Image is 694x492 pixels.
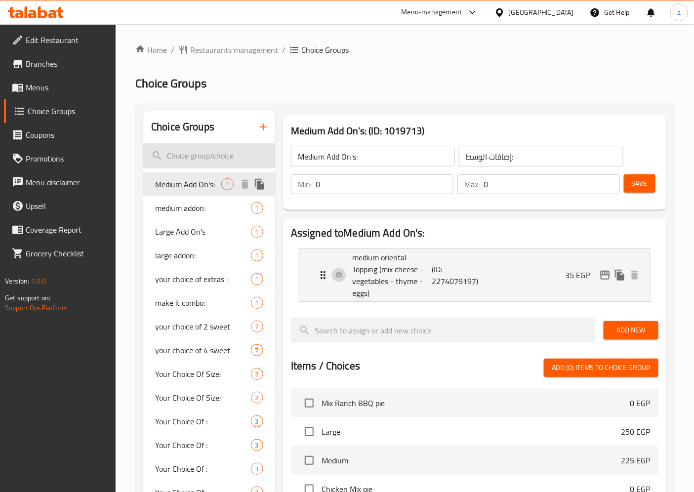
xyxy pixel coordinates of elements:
a: Home [135,44,167,56]
span: Coupons [26,129,108,141]
input: search [143,143,275,168]
div: make it combo:1 [143,291,275,315]
div: Choices [251,439,263,451]
span: a [677,7,681,18]
div: Your Choice Of Size:2 [143,362,275,386]
a: Promotions [4,147,116,170]
span: 1 [251,227,263,237]
button: edit [598,268,612,283]
div: your choice of extras :1 [143,267,275,291]
span: Mix Ranch BBQ pie [322,397,630,409]
span: 7 [251,322,263,331]
h2: Assigned to Medium Add On's: [291,226,658,241]
input: search [291,318,596,343]
span: 1 [251,204,263,213]
span: Choice Groups [28,105,108,117]
div: [GEOGRAPHIC_DATA] [509,7,574,18]
span: 1 [251,275,263,284]
span: Edit Restaurant [26,34,108,46]
span: Your Choice Of : [155,415,251,427]
button: delete [238,177,252,192]
span: Select choice [299,421,320,442]
span: Medium [322,454,621,466]
div: Choices [251,249,263,261]
div: medium addon:1 [143,196,275,220]
span: make it combo: [155,297,251,309]
span: Grocery Checklist [26,247,108,259]
div: Expand [299,249,650,301]
p: 225 EGP [621,454,651,466]
span: your choice of 2 sweet [155,321,251,332]
a: Menu disclaimer [4,170,116,194]
span: your choice of extras : [155,273,251,285]
h2: Items / Choices [291,359,360,373]
span: 3 [251,464,263,474]
h3: Medium Add On's: (ID: 1019713) [291,123,658,139]
span: Coverage Report [26,224,108,236]
span: Medium Add On's: [155,178,221,190]
li: Expand [291,245,658,306]
span: Promotions [26,153,108,164]
span: Menu disclaimer [26,176,108,188]
span: Your Choice Of : [155,439,251,451]
a: Branches [4,52,116,76]
p: 250 EGP [621,426,651,438]
span: Add New [612,324,651,336]
p: Max: [464,178,480,190]
span: Get support on: [5,291,50,304]
div: Choices [251,392,263,404]
span: Version: [5,275,29,287]
span: 3 [251,441,263,450]
button: Add (0) items to choice group [544,359,658,377]
div: Choices [251,415,263,427]
a: Grocery Checklist [4,242,116,265]
span: Add (0) items to choice group [552,362,651,374]
div: Choices [251,368,263,380]
a: Edit Restaurant [4,28,116,52]
div: Choices [251,226,263,238]
span: medium addon: [155,202,251,214]
a: Upsell [4,194,116,218]
span: Save [632,177,648,190]
button: duplicate [252,177,267,192]
span: 2 [251,369,263,379]
h2: Choice Groups [151,120,214,134]
li: / [282,44,286,56]
button: duplicate [612,268,627,283]
span: Choice Groups [135,72,206,94]
button: Save [624,174,655,193]
span: 1 [251,298,263,308]
span: Your Choice Of Size: [155,392,251,404]
button: Add New [604,321,658,339]
span: 2 [251,393,263,403]
span: 1 [222,180,233,189]
div: your choice of 2 sweet7 [143,315,275,338]
span: Menus [26,82,108,93]
span: 1 [251,251,263,260]
a: Restaurants management [178,44,278,56]
div: Large Add On's1 [143,220,275,244]
span: large addon: [155,249,251,261]
p: medium oriental Topping (mix cheese - vegetables - thyme - eggs) [352,251,432,299]
div: Your Choice Of Size:2 [143,386,275,410]
button: delete [627,268,642,283]
nav: breadcrumb [135,44,674,56]
a: Coupons [4,123,116,147]
p: Min: [298,178,312,190]
span: Upsell [26,200,108,212]
span: Large [322,426,621,438]
div: Your Choice Of :3 [143,433,275,457]
span: 3 [251,417,263,426]
span: Choice Groups [301,44,349,56]
div: your choice of 4 sweet7 [143,338,275,362]
span: your choice of 4 sweet [155,344,251,356]
a: Support.OpsPlatform [5,301,68,314]
span: Select choice [299,450,320,471]
div: Choices [221,178,234,190]
li: / [171,44,174,56]
span: Restaurants management [190,44,278,56]
a: Choice Groups [4,99,116,123]
div: large addon:1 [143,244,275,267]
span: 1.0.0 [31,275,46,287]
p: 35 EGP [565,269,598,281]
